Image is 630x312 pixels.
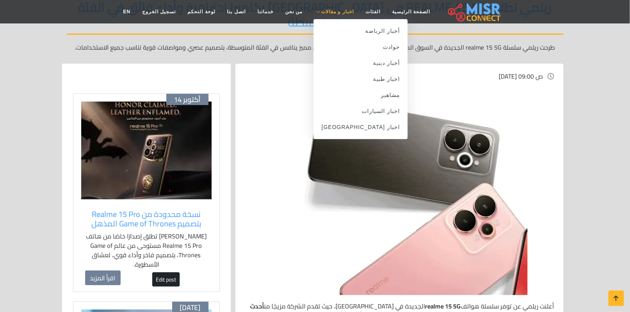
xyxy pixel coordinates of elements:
[152,273,180,287] a: Edit post
[425,300,461,312] strong: realme 15 5G
[279,4,308,19] a: من نحن
[314,71,408,87] a: اخبار طبية
[308,4,360,19] a: اخبار و مقالات
[360,4,386,19] a: الفئات
[182,4,221,19] a: لوحة التحكم
[85,210,208,228] a: نسخة محدودة من Realme 15 Pro بتصميم Game of Thrones المذهل
[314,55,408,71] a: أخبار دينية
[386,4,436,19] a: الصفحة الرئيسية
[85,231,208,269] p: [PERSON_NAME] تطلق إصدارًا خاصًا من هاتف Realme 15 Pro مستوحى من عالم Game of Thrones، بتصميم فاخ...
[314,23,408,39] a: أخبار الرياضة
[252,4,279,19] a: خدماتنا
[314,119,408,135] a: اخبار [GEOGRAPHIC_DATA]
[81,102,212,199] img: تصميم هاتف Realme 15 Pro إصدار Game of Thrones بلوني الأسود والذهبي مع شعارات ويستروس
[117,4,136,19] a: EN
[85,271,121,285] a: اقرأ المزيد
[314,87,408,103] a: مشاهير
[136,4,182,19] a: تسجيل الخروج
[499,70,543,82] span: [DATE] 09:00 ص
[314,39,408,55] a: حوادث
[321,8,354,15] span: اخبار و مقالات
[174,95,201,104] span: أكتوبر 14
[67,43,564,52] p: طرحت ريلمي سلسلة realme 15 5G الجديدة في السوق المصري، مع ميزات تصوير متقدمة وأداء مميز ينافس في ...
[180,303,201,312] span: [DATE]
[271,100,528,295] img: هاتف realme 15 5G بكاميرا مزدوجة وتصميم أنيق بلون الوردي الحريري
[314,103,408,119] a: اخبار السيارات
[221,4,252,19] a: اتصل بنا
[448,2,500,22] img: main.misr_connect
